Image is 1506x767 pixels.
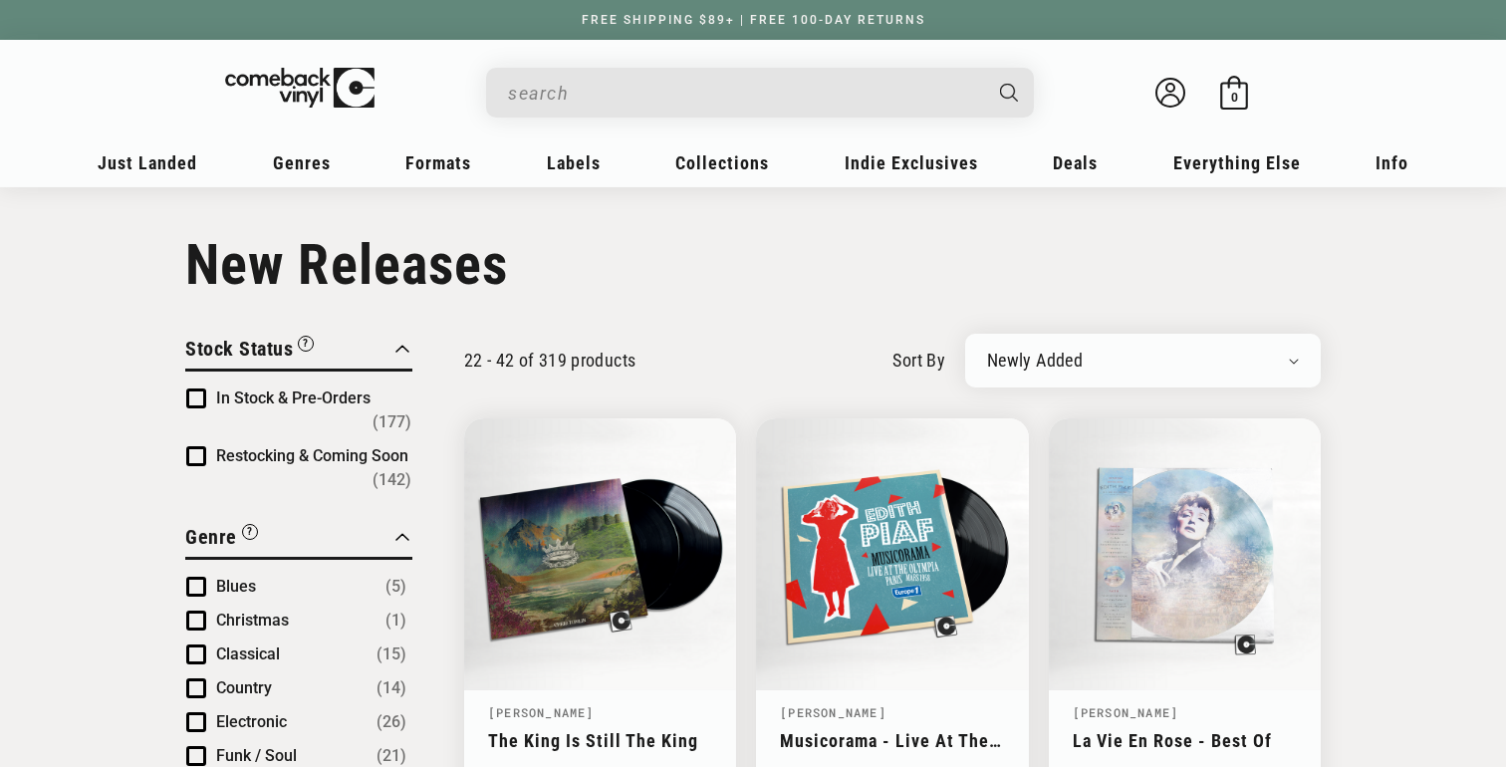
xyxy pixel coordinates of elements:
a: Musicorama - Live At The [GEOGRAPHIC_DATA] ([GEOGRAPHIC_DATA] 1958) - [GEOGRAPHIC_DATA] 1 [780,730,1004,751]
a: [PERSON_NAME] [1073,704,1179,720]
span: Number of products: (26) [376,710,406,734]
a: [PERSON_NAME] [780,704,886,720]
span: Everything Else [1173,152,1301,173]
span: 0 [1231,90,1238,105]
input: When autocomplete results are available use up and down arrows to review and enter to select [508,73,980,114]
span: Number of products: (142) [373,468,411,492]
a: [PERSON_NAME] [488,704,595,720]
span: Indie Exclusives [845,152,978,173]
span: Just Landed [98,152,197,173]
span: Number of products: (15) [376,642,406,666]
span: Collections [675,152,769,173]
span: Stock Status [185,337,293,361]
span: Genre [185,525,237,549]
span: Classical [216,644,280,663]
span: Deals [1053,152,1098,173]
span: In Stock & Pre-Orders [216,388,371,407]
span: Number of products: (177) [373,410,411,434]
span: Funk / Soul [216,746,297,765]
label: sort by [892,347,945,374]
a: FREE SHIPPING $89+ | FREE 100-DAY RETURNS [562,13,945,27]
span: Genres [273,152,331,173]
button: Search [983,68,1037,118]
span: Info [1376,152,1408,173]
span: Number of products: (1) [385,609,406,633]
span: Labels [547,152,601,173]
span: Country [216,678,272,697]
span: Formats [405,152,471,173]
span: Restocking & Coming Soon [216,446,408,465]
p: 22 - 42 of 319 products [464,350,635,371]
span: Blues [216,577,256,596]
button: Filter by Genre [185,522,258,557]
a: The King Is Still The King [488,730,712,751]
div: Search [486,68,1034,118]
span: Christmas [216,611,289,630]
button: Filter by Stock Status [185,334,314,369]
h1: New Releases [185,232,1321,298]
span: Number of products: (5) [385,575,406,599]
a: La Vie En Rose - Best Of [1073,730,1297,751]
span: Number of products: (14) [376,676,406,700]
span: Electronic [216,712,287,731]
